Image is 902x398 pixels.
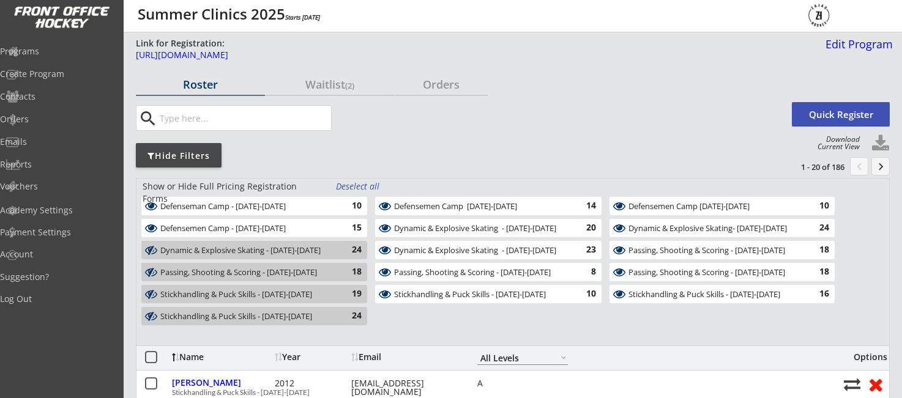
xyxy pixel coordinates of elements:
[160,245,334,257] div: Dynamic & Explosive Skating - August 18-19
[628,224,802,234] div: Dynamic & Explosive Skating- [DATE]-[DATE]
[871,157,890,175] button: keyboard_arrow_right
[337,244,362,256] div: 24
[136,150,222,162] div: Hide Filters
[628,268,802,278] div: Passing, Shooting & Scoring - [DATE]-[DATE]
[572,222,596,234] div: 20
[143,180,322,204] div: Show or Hide Full Pricing Registration Forms
[394,267,568,279] div: Passing, Shooting & Scoring - August 18-19
[572,266,596,278] div: 8
[572,200,596,212] div: 14
[337,310,362,322] div: 24
[266,79,395,90] div: Waitlist
[394,201,568,213] div: Defensemen Camp August 11-12
[394,202,568,212] div: Defensemen Camp [DATE]-[DATE]
[394,246,568,256] div: Dynamic & Explosive Skating - [DATE]-[DATE]
[395,79,488,90] div: Orders
[805,200,829,212] div: 10
[160,312,334,322] div: Stickhandling & Puck Skills - [DATE]-[DATE]
[628,267,802,279] div: Passing, Shooting & Scoring - August 20-21
[136,79,265,90] div: Roster
[138,109,158,128] button: search
[172,378,272,387] div: [PERSON_NAME]
[160,311,334,323] div: Stickhandling & Puck Skills - August 20-21
[160,246,334,256] div: Dynamic & Explosive Skating - [DATE]-[DATE]
[844,353,887,361] div: Options
[160,267,334,279] div: Passing, Shooting & Scoring - August 13-14
[337,266,362,278] div: 18
[792,102,890,127] button: Quick Register
[864,375,887,394] button: Remove from roster (no refund)
[850,157,868,175] button: chevron_left
[351,379,461,396] div: [EMAIL_ADDRESS][DOMAIN_NAME]
[351,353,461,361] div: Email
[337,222,362,234] div: 15
[337,288,362,300] div: 19
[394,290,568,300] div: Stickhandling & Puck Skills - [DATE]-[DATE]
[572,288,596,300] div: 10
[821,39,893,60] a: Edit Program
[136,51,753,66] a: [URL][DOMAIN_NAME]
[160,289,334,301] div: Stickhandling & Puck Skills - August 11-12
[628,245,802,257] div: Passing, Shooting & Scoring - August 11-12
[628,246,802,256] div: Passing, Shooting & Scoring - [DATE]-[DATE]
[572,244,596,256] div: 23
[160,268,334,278] div: Passing, Shooting & Scoring - [DATE]-[DATE]
[157,106,331,130] input: Type here...
[160,290,334,300] div: Stickhandling & Puck Skills - [DATE]-[DATE]
[805,266,829,278] div: 18
[811,136,860,150] div: Download Current View
[160,223,334,235] div: Defensemen Camp - August 20-21
[805,244,829,256] div: 18
[628,289,802,301] div: Stickhandling & Puck Skills - August 18-19
[477,379,568,388] div: A
[394,289,568,301] div: Stickhandling & Puck Skills - August 13-14
[345,80,354,91] font: (2)
[275,379,348,388] div: 2012
[394,268,568,278] div: Passing, Shooting & Scoring - [DATE]-[DATE]
[136,51,753,59] div: [URL][DOMAIN_NAME]
[394,223,568,235] div: Dynamic & Explosive Skating - August 11-12
[336,180,381,193] div: Deselect all
[628,290,802,300] div: Stickhandling & Puck Skills - [DATE]-[DATE]
[628,202,802,212] div: Defensemen Camp [DATE]-[DATE]
[172,353,272,361] div: Name
[275,353,348,361] div: Year
[805,222,829,234] div: 24
[160,201,334,213] div: Defenseman Camp - August 13-14
[136,37,226,50] div: Link for Registration:
[160,224,334,234] div: Defensemen Camp - [DATE]-[DATE]
[781,161,844,172] div: 1 - 20 of 186
[160,202,334,212] div: Defenseman Camp - [DATE]-[DATE]
[628,201,802,213] div: Defensemen Camp August 18-19
[628,223,802,235] div: Dynamic & Explosive Skating- August 13-14
[394,224,568,234] div: Dynamic & Explosive Skating - [DATE]-[DATE]
[844,376,860,392] button: Move player
[805,288,829,300] div: 16
[337,200,362,212] div: 10
[821,39,893,50] div: Edit Program
[172,389,837,396] div: Stickhandling & Puck Skills - [DATE]-[DATE]
[871,135,890,153] button: Click to download full roster. Your browser settings may try to block it, check your security set...
[394,245,568,257] div: Dynamic & Explosive Skating - August 20-21
[285,13,320,21] em: Starts [DATE]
